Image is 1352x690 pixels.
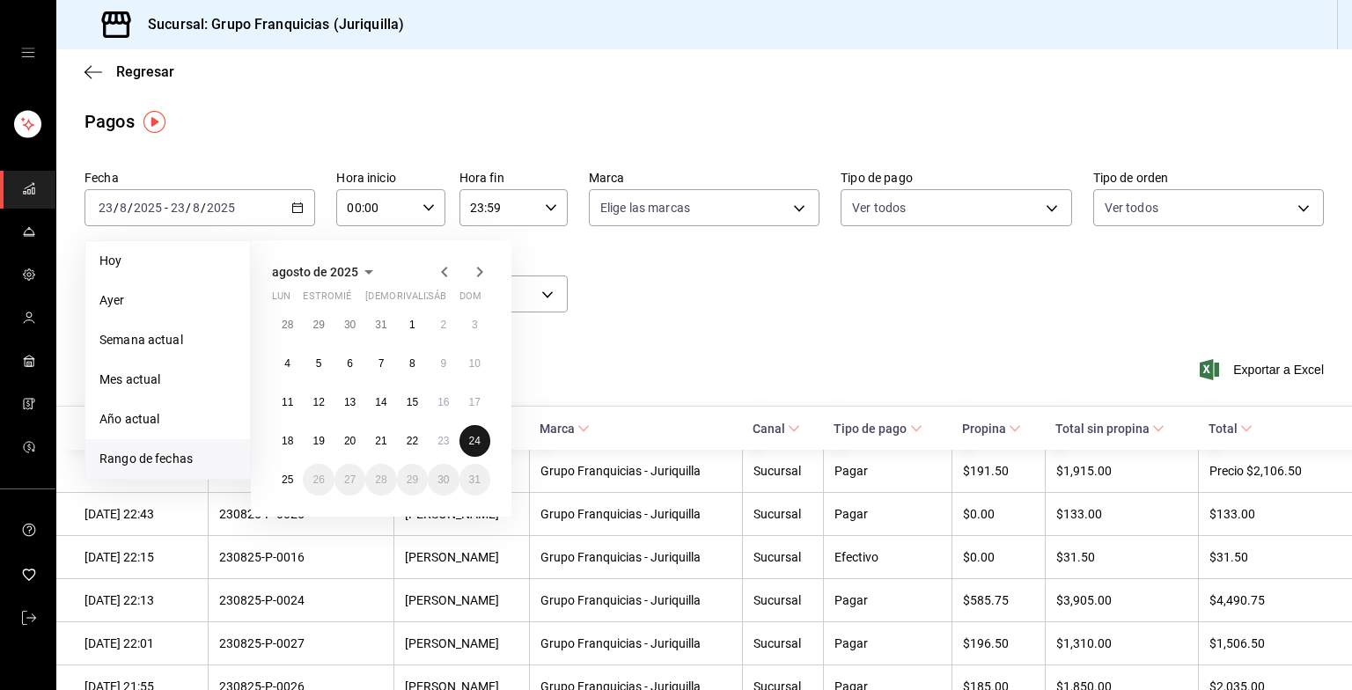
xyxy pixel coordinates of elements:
[834,464,940,478] div: Pagar
[834,593,940,607] div: Pagar
[472,319,478,331] abbr: 3 de agosto de 2025
[1209,550,1324,564] div: $31.50
[84,63,174,80] button: Regresar
[409,357,415,370] abbr: 8 de agosto de 2025
[459,172,568,184] label: Hora fin
[753,464,812,478] div: Sucursal
[282,435,293,447] abbr: 18 de agosto de 2025
[272,464,303,495] button: 25 de agosto de 2025
[133,201,163,215] input: ----
[962,422,1021,436] span: Propina
[128,201,133,215] span: /
[344,319,356,331] abbr: 30 de julio de 2025
[312,396,324,408] abbr: 12 de agosto de 2025
[365,290,469,309] abbr: jueves
[334,309,365,341] button: 30 de julio de 2025
[272,348,303,379] button: 4 de agosto de 2025
[312,435,324,447] abbr: 19 de agosto de 2025
[84,593,197,607] div: [DATE] 22:13
[303,290,358,309] abbr: martes
[119,201,128,215] input: --
[753,507,812,521] div: Sucursal
[336,172,445,184] label: Hora inicio
[170,201,186,215] input: --
[962,422,1006,436] font: Propina
[1233,363,1324,377] font: Exportar a Excel
[852,199,906,217] span: Ver todos
[347,357,353,370] abbr: 6 de agosto de 2025
[440,357,446,370] abbr: 9 de agosto de 2025
[316,357,322,370] abbr: 5 de agosto de 2025
[1093,172,1324,184] label: Tipo de orden
[407,396,418,408] abbr: 15 de agosto de 2025
[753,422,800,436] span: Canal
[344,396,356,408] abbr: 13 de agosto de 2025
[272,309,303,341] button: 28 de julio de 2025
[98,201,114,215] input: --
[753,636,812,650] div: Sucursal
[753,550,812,564] div: Sucursal
[428,348,459,379] button: 9 de agosto de 2025
[344,473,356,486] abbr: 27 de agosto de 2025
[437,396,449,408] abbr: 16 de agosto de 2025
[407,435,418,447] abbr: 22 de agosto de 2025
[272,290,290,309] abbr: lunes
[841,172,1071,184] label: Tipo de pago
[589,172,819,184] label: Marca
[1056,636,1187,650] div: $1,310.00
[282,396,293,408] abbr: 11 de agosto de 2025
[963,550,1035,564] div: $0.00
[397,348,428,379] button: 8 de agosto de 2025
[99,252,236,270] span: Hoy
[84,636,197,650] div: [DATE] 22:01
[99,331,236,349] span: Semana actual
[143,111,165,133] img: Marcador de información sobre herramientas
[963,507,1035,521] div: $0.00
[375,396,386,408] abbr: 14 de agosto de 2025
[219,507,383,521] div: 230825-P-0025
[540,507,731,521] div: Grupo Franquicias - Juriquilla
[459,290,481,309] abbr: domingo
[84,108,135,135] div: Pagos
[116,63,174,80] span: Regresar
[375,435,386,447] abbr: 21 de agosto de 2025
[334,464,365,495] button: 27 de agosto de 2025
[282,473,293,486] abbr: 25 de agosto de 2025
[540,636,731,650] div: Grupo Franquicias - Juriquilla
[114,201,119,215] span: /
[272,425,303,457] button: 18 de agosto de 2025
[365,425,396,457] button: 21 de agosto de 2025
[459,348,490,379] button: 10 de agosto de 2025
[134,14,404,35] h3: Sucursal: Grupo Franquicias (Juriquilla)
[409,319,415,331] abbr: 1 de agosto de 2025
[753,422,785,436] font: Canal
[459,425,490,457] button: 24 de agosto de 2025
[834,507,940,521] div: Pagar
[99,371,236,389] span: Mes actual
[1056,464,1187,478] div: $1,915.00
[459,309,490,341] button: 3 de agosto de 2025
[397,309,428,341] button: 1 de agosto de 2025
[1209,422,1238,436] font: Total
[312,473,324,486] abbr: 26 de agosto de 2025
[375,473,386,486] abbr: 28 de agosto de 2025
[437,435,449,447] abbr: 23 de agosto de 2025
[540,422,590,436] span: Marca
[1209,636,1324,650] div: $1,506.50
[84,172,315,184] label: Fecha
[201,201,206,215] span: /
[440,319,446,331] abbr: 2 de agosto de 2025
[312,319,324,331] abbr: 29 de julio de 2025
[303,464,334,495] button: 26 de agosto de 2025
[1209,422,1253,436] span: Total
[428,386,459,418] button: 16 de agosto de 2025
[334,425,365,457] button: 20 de agosto de 2025
[540,593,731,607] div: Grupo Franquicias - Juriquilla
[334,348,365,379] button: 6 de agosto de 2025
[1056,593,1187,607] div: $3,905.00
[1209,507,1324,521] div: $133.00
[1209,593,1324,607] div: $4,490.75
[303,348,334,379] button: 5 de agosto de 2025
[1105,199,1158,217] span: Ver todos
